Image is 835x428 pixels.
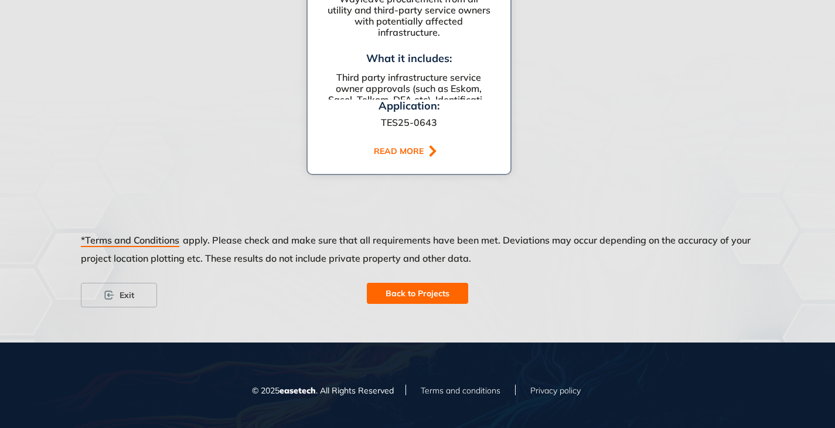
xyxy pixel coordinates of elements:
[421,385,500,397] span: Terms and conditions
[81,283,157,307] button: Exit
[252,385,280,396] span: © 2025
[81,230,755,283] div: apply. Please check and make sure that all requirements have been met. Deviations may occur depen...
[367,283,468,304] button: Back to Projects
[81,235,179,247] span: *Terms and Conditions
[328,71,482,105] span: Third party infrastructure service owner approvals (such as Eskom, Sasol, Telkom, DFA etc). Ident...
[418,378,503,404] button: Terms and conditions
[326,72,492,106] div: Third party infrastructure service owner approvals (such as Eskom, Sasol, Telkom, DFA etc). Ident...
[120,289,134,302] span: Exit
[379,100,439,117] div: Application:
[527,378,584,404] button: Privacy policy
[482,94,489,105] span: ...
[374,146,427,156] div: READ MORE
[530,385,581,397] span: Privacy policy
[316,385,394,396] span: . All Rights Reserved
[379,117,439,128] div: TES25-0643
[280,385,316,396] span: easetech
[81,230,183,251] button: *Terms and Conditions
[326,45,492,72] div: What it includes:
[355,142,462,160] button: READ MORE
[386,287,449,300] span: Back to Projects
